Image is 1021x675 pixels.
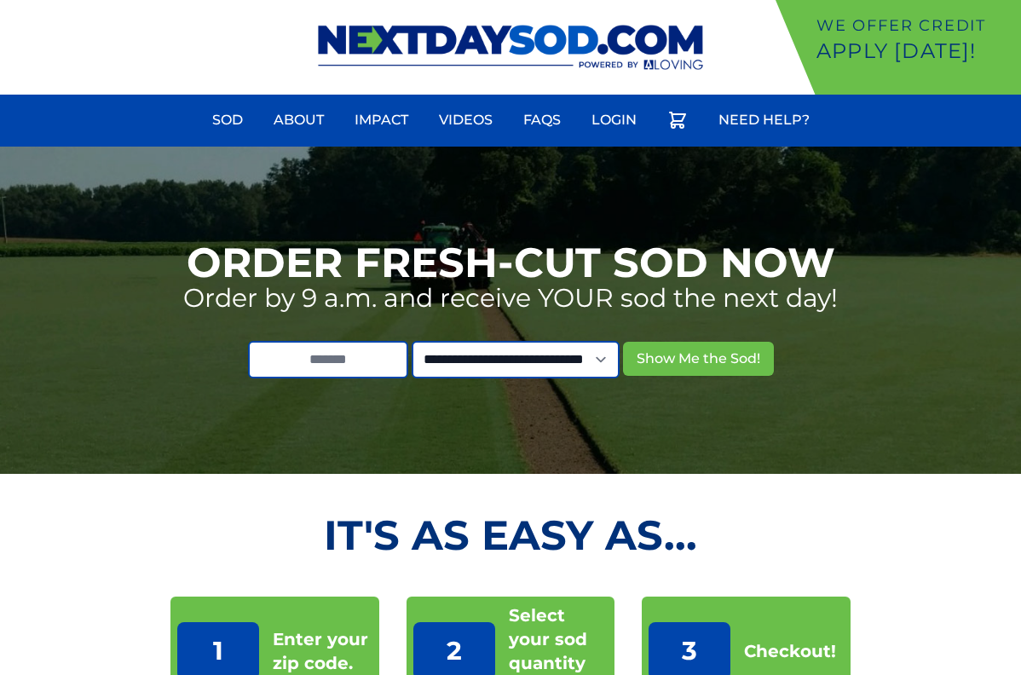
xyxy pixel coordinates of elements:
a: Login [581,100,647,141]
p: Enter your zip code. [273,627,372,675]
a: Videos [429,100,503,141]
a: Sod [202,100,253,141]
a: About [263,100,334,141]
p: We offer Credit [816,14,1014,37]
button: Show Me the Sod! [623,342,774,376]
h1: Order Fresh-Cut Sod Now [187,242,835,283]
p: Order by 9 a.m. and receive YOUR sod the next day! [183,283,838,314]
a: Impact [344,100,418,141]
p: Checkout! [744,639,836,663]
a: Need Help? [708,100,820,141]
p: Apply [DATE]! [816,37,1014,65]
a: FAQs [513,100,571,141]
h2: It's as Easy As... [170,515,851,556]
